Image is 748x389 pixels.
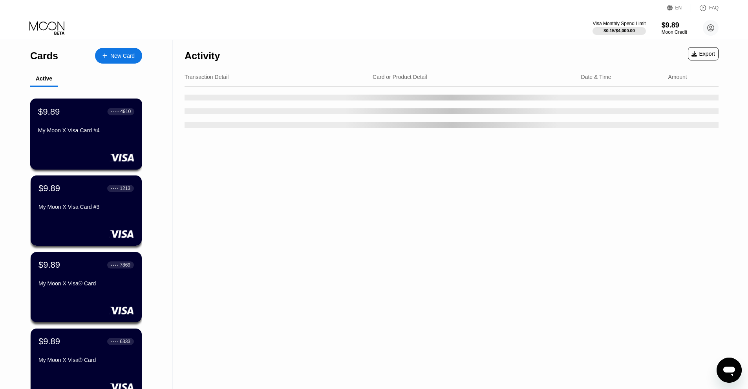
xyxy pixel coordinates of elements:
div: $9.89 [38,260,60,270]
div: ● ● ● ● [111,340,119,343]
div: $9.89● ● ● ●1213My Moon X Visa Card #3 [31,175,142,246]
div: Active [36,75,52,82]
div: 7869 [120,262,130,268]
div: Card or Product Detail [373,74,427,80]
div: FAQ [691,4,719,12]
div: 6333 [120,339,130,344]
div: Amount [668,74,687,80]
div: $9.89● ● ● ●4910My Moon X Visa Card #4 [31,99,142,169]
div: My Moon X Visa Card #4 [38,127,134,133]
div: ● ● ● ● [111,187,119,190]
div: 1213 [120,186,130,191]
div: Export [688,47,719,60]
div: New Card [110,53,135,59]
div: ● ● ● ● [111,264,119,266]
div: 4910 [120,109,131,114]
div: ● ● ● ● [111,110,119,113]
div: Moon Credit [662,29,687,35]
div: $9.89 [38,106,60,117]
div: New Card [95,48,142,64]
div: $9.89Moon Credit [662,21,687,35]
div: Export [691,51,715,57]
div: $9.89 [662,21,687,29]
div: My Moon X Visa Card #3 [38,204,134,210]
div: FAQ [709,5,719,11]
div: $9.89● ● ● ●7869My Moon X Visa® Card [31,252,142,322]
div: My Moon X Visa® Card [38,280,134,287]
div: $0.15 / $4,000.00 [604,28,635,33]
div: Visa Monthly Spend Limit [593,21,646,26]
div: $9.89 [38,336,60,347]
div: $9.89 [38,183,60,194]
div: Visa Monthly Spend Limit$0.15/$4,000.00 [593,21,646,35]
div: EN [667,4,691,12]
div: Cards [30,50,58,62]
iframe: Przycisk umożliwiający otwarcie okna komunikatora [717,358,742,383]
div: Transaction Detail [185,74,229,80]
div: Activity [185,50,220,62]
div: Date & Time [581,74,611,80]
div: My Moon X Visa® Card [38,357,134,363]
div: EN [675,5,682,11]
